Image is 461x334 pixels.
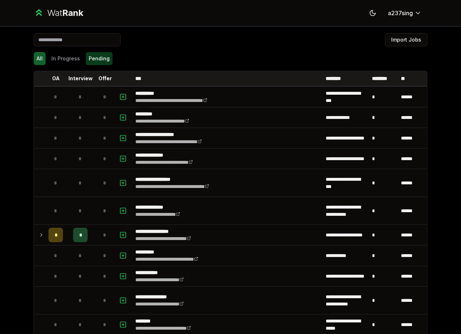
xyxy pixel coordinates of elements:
[98,75,112,82] p: Offer
[48,52,83,65] button: In Progress
[382,7,427,20] button: a237sing
[34,52,46,65] button: All
[86,52,113,65] button: Pending
[34,7,83,19] a: WatRank
[388,9,413,17] span: a237sing
[385,33,427,46] button: Import Jobs
[47,7,83,19] div: Wat
[68,75,93,82] p: Interview
[62,8,83,18] span: Rank
[52,75,60,82] p: OA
